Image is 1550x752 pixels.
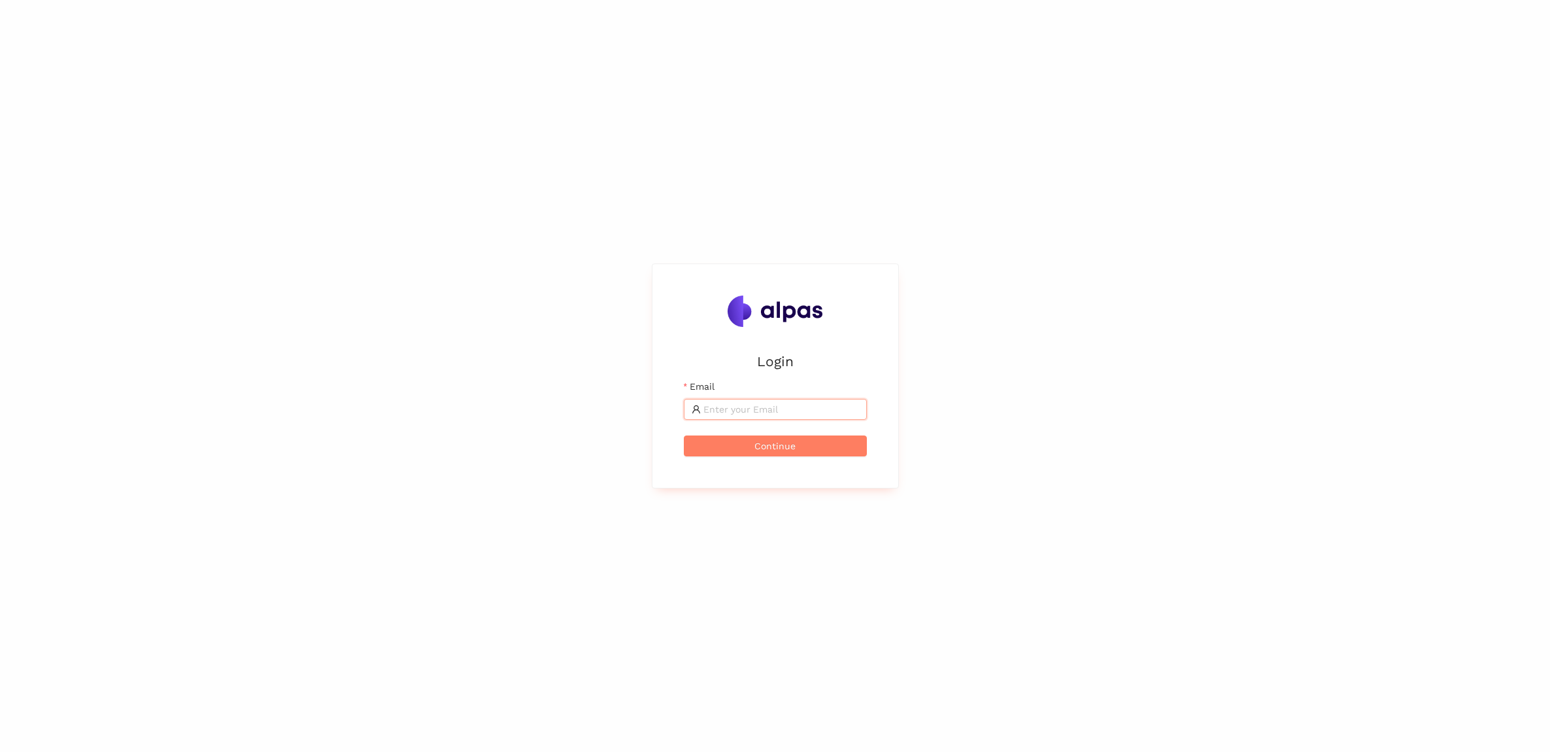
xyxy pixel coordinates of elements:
[684,379,715,394] label: Email
[728,296,823,327] img: Alpas.ai Logo
[684,350,867,372] h2: Login
[754,439,796,453] span: Continue
[684,436,867,456] button: Continue
[703,402,859,417] input: Email
[692,405,701,414] span: user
